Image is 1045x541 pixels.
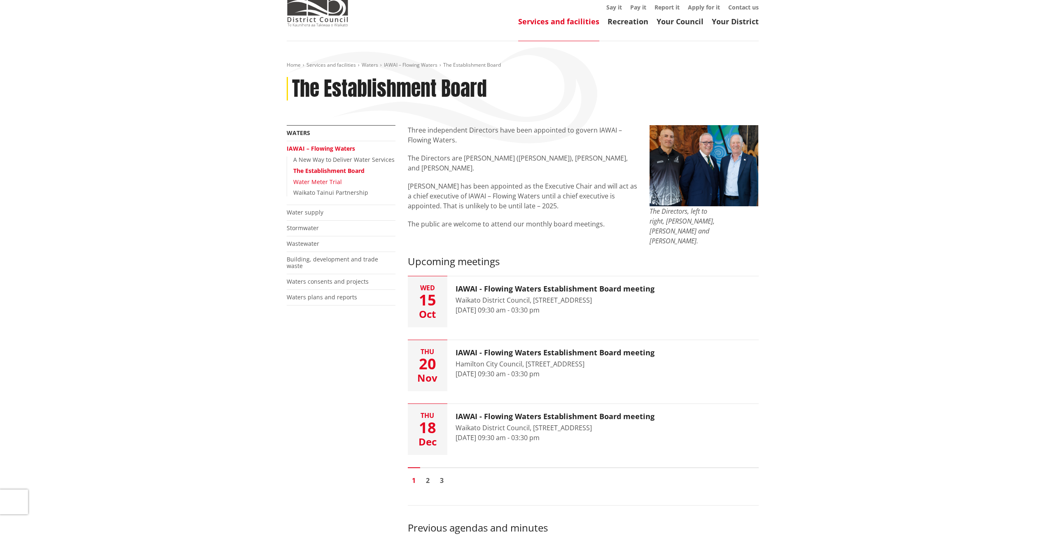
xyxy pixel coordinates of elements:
a: Waters plans and reports [287,293,357,301]
div: Waikato District Council, [STREET_ADDRESS] [456,295,655,305]
a: Stormwater [287,224,319,232]
a: Wastewater [287,240,319,247]
div: Thu [408,348,447,355]
a: Recreation [608,16,648,26]
a: Go to page 3 [436,474,448,487]
a: Waters [287,129,310,137]
div: Nov [408,373,447,383]
a: Say it [606,3,622,11]
p: The public are welcome to attend our monthly board meetings. [408,219,638,229]
div: 15 [408,293,447,308]
p: [PERSON_NAME] has been appointed as the Executive Chair and will act as a chief executive of IAWA... [408,181,638,211]
time: [DATE] 09:30 am - 03:30 pm [456,433,540,442]
div: Wed [408,284,447,291]
a: Building, development and trade waste [287,255,378,270]
div: Dec [408,437,447,447]
div: Thu [408,412,447,419]
div: Oct [408,309,447,319]
iframe: Messenger Launcher [1007,506,1037,536]
p: Three independent Directors have been appointed to govern IAWAI – Flowing Waters. [408,125,638,145]
h3: IAWAI - Flowing Waters Establishment Board meeting [456,284,655,294]
button: Thu 18 Dec IAWAI - Flowing Waters Establishment Board meeting Waikato District Council, [STREET_A... [408,404,759,455]
a: Pay it [630,3,646,11]
h3: IAWAI - Flowing Waters Establishment Board meeting [456,348,655,357]
a: Apply for it [688,3,720,11]
a: Home [287,61,301,68]
time: [DATE] 09:30 am - 03:30 pm [456,305,540,315]
button: Thu 20 Nov IAWAI - Flowing Waters Establishment Board meeting Hamilton City Council, [STREET_ADDR... [408,340,759,391]
img: 763803-054_hcc_iawaipowhiri_25jul2025 [650,125,758,206]
a: Waikato Tainui Partnership [293,189,368,196]
h3: Previous agendas and minutes [408,522,759,534]
h3: Upcoming meetings [408,256,759,268]
a: The Establishment Board [293,167,365,175]
span: The Establishment Board [443,61,501,68]
a: Water supply [287,208,323,216]
a: Waters consents and projects [287,277,369,285]
a: Services and facilities [306,61,356,68]
a: Report it [655,3,680,11]
a: Water Meter Trial [293,178,342,186]
a: Services and facilities [518,16,599,26]
p: The Directors are [PERSON_NAME] ([PERSON_NAME]), [PERSON_NAME], and [PERSON_NAME]. [408,153,638,173]
div: 20 [408,357,447,371]
button: Wed 15 Oct IAWAI - Flowing Waters Establishment Board meeting Waikato District Council, [STREET_A... [408,276,759,327]
h1: The Establishment Board [292,77,487,101]
div: Hamilton City Council, [STREET_ADDRESS] [456,359,655,369]
a: Your Council [657,16,704,26]
nav: Pagination [408,467,759,489]
a: Page 1 [408,474,420,487]
a: Your District [712,16,759,26]
a: Go to page 2 [422,474,434,487]
a: Waters [362,61,378,68]
div: Waikato District Council, [STREET_ADDRESS] [456,423,655,433]
a: IAWAI – Flowing Waters [287,145,355,152]
nav: breadcrumb [287,62,759,69]
em: The Directors, left to right, [PERSON_NAME], [PERSON_NAME] and [PERSON_NAME]. [650,207,715,245]
a: A New Way to Deliver Water Services [293,156,395,163]
time: [DATE] 09:30 am - 03:30 pm [456,369,540,378]
div: 18 [408,420,447,435]
a: Contact us [728,3,759,11]
a: IAWAI – Flowing Waters [384,61,437,68]
h3: IAWAI - Flowing Waters Establishment Board meeting [456,412,655,421]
